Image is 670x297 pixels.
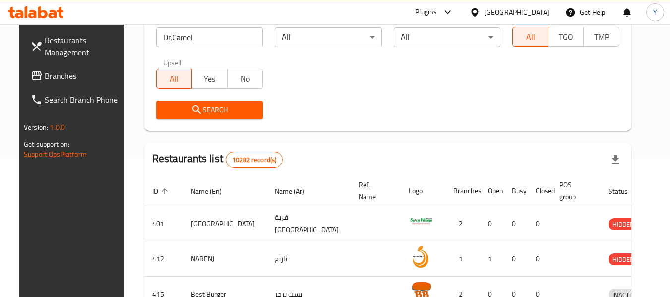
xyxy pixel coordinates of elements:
span: HIDDEN [609,219,638,230]
th: Closed [528,176,551,206]
span: Name (En) [191,185,235,197]
button: Yes [191,69,228,89]
span: Ref. Name [359,179,389,203]
div: HIDDEN [609,218,638,230]
a: Restaurants Management [23,28,131,64]
div: [GEOGRAPHIC_DATA] [484,7,549,18]
button: No [227,69,263,89]
span: Branches [45,70,123,82]
span: Name (Ar) [275,185,317,197]
button: All [156,69,192,89]
button: Search [156,101,263,119]
td: 1 [480,241,504,277]
td: NARENJ [183,241,267,277]
span: 1.0.0 [50,121,65,134]
span: HIDDEN [609,254,638,265]
input: Search for restaurant name or ID.. [156,27,263,47]
div: All [394,27,501,47]
td: 2 [445,206,480,241]
span: Search [164,104,255,116]
span: All [161,72,188,86]
div: Export file [604,148,627,172]
span: Restaurants Management [45,34,123,58]
a: Support.OpsPlatform [24,148,87,161]
td: نارنج [267,241,351,277]
td: 0 [480,206,504,241]
td: 0 [528,241,551,277]
td: [GEOGRAPHIC_DATA] [183,206,267,241]
td: 401 [144,206,183,241]
span: Status [609,185,641,197]
td: 1 [445,241,480,277]
span: POS group [559,179,589,203]
th: Branches [445,176,480,206]
td: قرية [GEOGRAPHIC_DATA] [267,206,351,241]
span: Yes [196,72,224,86]
td: 412 [144,241,183,277]
img: NARENJ [409,244,433,269]
td: 0 [504,206,528,241]
span: TGO [552,30,580,44]
span: No [232,72,259,86]
div: Total records count [226,152,283,168]
span: Y [653,7,657,18]
span: Get support on: [24,138,69,151]
h2: Restaurants list [152,151,283,168]
th: Logo [401,176,445,206]
a: Branches [23,64,131,88]
span: TMP [588,30,615,44]
div: Plugins [415,6,437,18]
span: All [517,30,545,44]
button: All [512,27,548,47]
span: Version: [24,121,48,134]
button: TMP [583,27,619,47]
label: Upsell [163,59,182,66]
button: TGO [548,27,584,47]
img: Spicy Village [409,209,433,234]
th: Busy [504,176,528,206]
span: 10282 record(s) [226,155,282,165]
td: 0 [528,206,551,241]
a: Search Branch Phone [23,88,131,112]
td: 0 [504,241,528,277]
span: ID [152,185,171,197]
div: All [275,27,382,47]
span: Search Branch Phone [45,94,123,106]
th: Open [480,176,504,206]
